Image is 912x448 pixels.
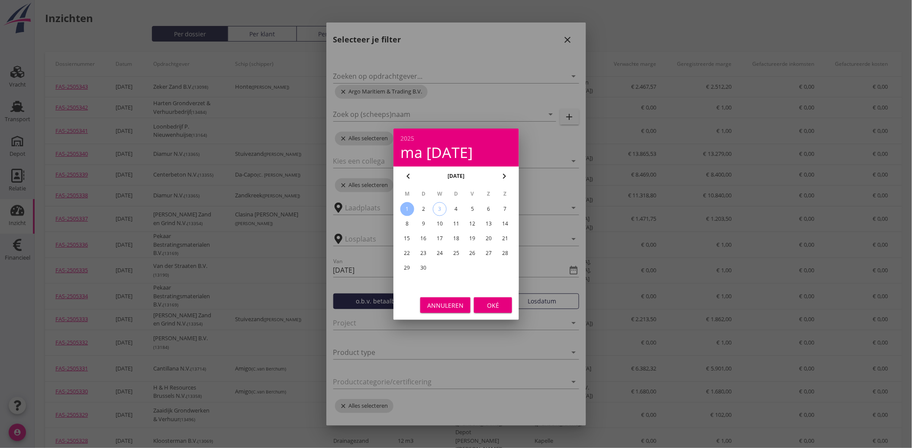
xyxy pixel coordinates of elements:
[482,202,496,216] button: 6
[449,232,463,245] button: 18
[400,187,415,201] th: M
[481,187,496,201] th: Z
[465,217,479,231] button: 12
[482,232,496,245] button: 20
[464,187,480,201] th: V
[400,202,414,216] button: 1
[433,246,447,260] button: 24
[498,246,512,260] button: 28
[416,217,430,231] button: 9
[498,217,512,231] button: 14
[433,202,447,216] button: 3
[432,187,448,201] th: W
[433,203,446,216] div: 3
[481,300,505,309] div: Oké
[482,246,496,260] button: 27
[482,217,496,231] button: 13
[433,217,447,231] button: 10
[499,171,509,181] i: chevron_right
[449,246,463,260] button: 25
[448,187,464,201] th: D
[420,297,471,313] button: Annuleren
[427,300,464,309] div: Annuleren
[465,232,479,245] button: 19
[445,170,467,183] button: [DATE]
[400,145,512,160] div: ma [DATE]
[498,202,512,216] button: 7
[465,246,479,260] button: 26
[400,246,414,260] button: 22
[433,232,447,245] button: 17
[474,297,512,313] button: Oké
[400,261,414,275] button: 29
[403,171,413,181] i: chevron_left
[416,261,430,275] button: 30
[416,232,430,245] button: 16
[416,246,430,260] button: 23
[449,202,463,216] button: 4
[465,202,479,216] button: 5
[449,217,463,231] button: 11
[497,187,513,201] th: Z
[416,202,430,216] button: 2
[400,232,414,245] button: 15
[416,187,431,201] th: D
[400,217,414,231] button: 8
[400,135,512,142] div: 2025
[498,232,512,245] button: 21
